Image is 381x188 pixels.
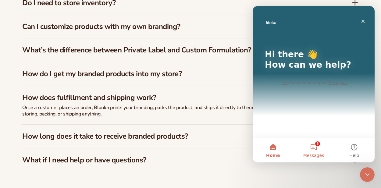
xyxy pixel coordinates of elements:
h3: How long does it take to receive branded products? [22,132,333,141]
h3: What if I need help or have questions? [22,156,333,165]
h3: How does fulfillment and shipping work? [22,93,333,102]
p: Once a customer places an order, Blanka prints your branding, packs the product, and ships it dir... [22,105,327,117]
h3: How do I get my branded products into my store? [22,69,333,78]
iframe: Intercom live chat [253,6,375,162]
h3: Can I customize products with my own branding? [22,22,333,31]
iframe: Intercom live chat [360,167,375,182]
h3: What’s the difference between Private Label and Custom Formulation? [22,46,333,55]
